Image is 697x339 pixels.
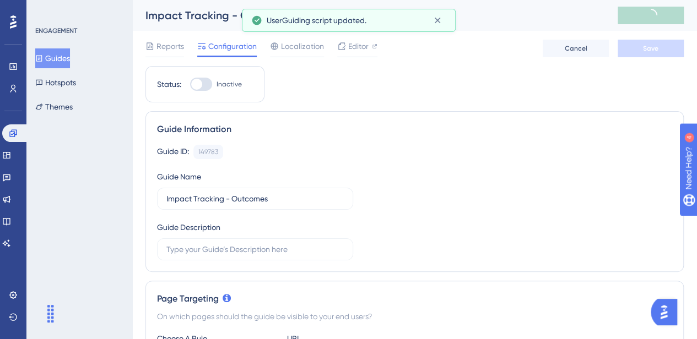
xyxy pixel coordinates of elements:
[157,221,220,234] div: Guide Description
[198,147,218,156] div: 149783
[267,14,366,27] span: UserGuiding script updated.
[157,123,672,136] div: Guide Information
[217,80,242,89] span: Inactive
[618,40,684,57] button: Save
[157,310,672,323] div: On which pages should the guide be visible to your end users?
[157,292,672,305] div: Page Targeting
[35,48,70,68] button: Guides
[643,44,658,53] span: Save
[35,73,76,92] button: Hotspots
[157,145,189,159] div: Guide ID:
[348,40,369,53] span: Editor
[42,297,60,330] div: Drag
[35,97,73,117] button: Themes
[543,40,609,57] button: Cancel
[156,40,184,53] span: Reports
[145,8,590,23] div: Impact Tracking - Outcomes
[166,243,344,255] input: Type your Guide’s Description here
[157,170,201,183] div: Guide Name
[157,78,181,91] div: Status:
[166,193,344,205] input: Type your Guide’s Name here
[281,40,324,53] span: Localization
[651,296,684,329] iframe: UserGuiding AI Assistant Launcher
[208,40,257,53] span: Configuration
[26,3,69,16] span: Need Help?
[565,44,587,53] span: Cancel
[77,6,80,14] div: 4
[35,26,77,35] div: ENGAGEMENT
